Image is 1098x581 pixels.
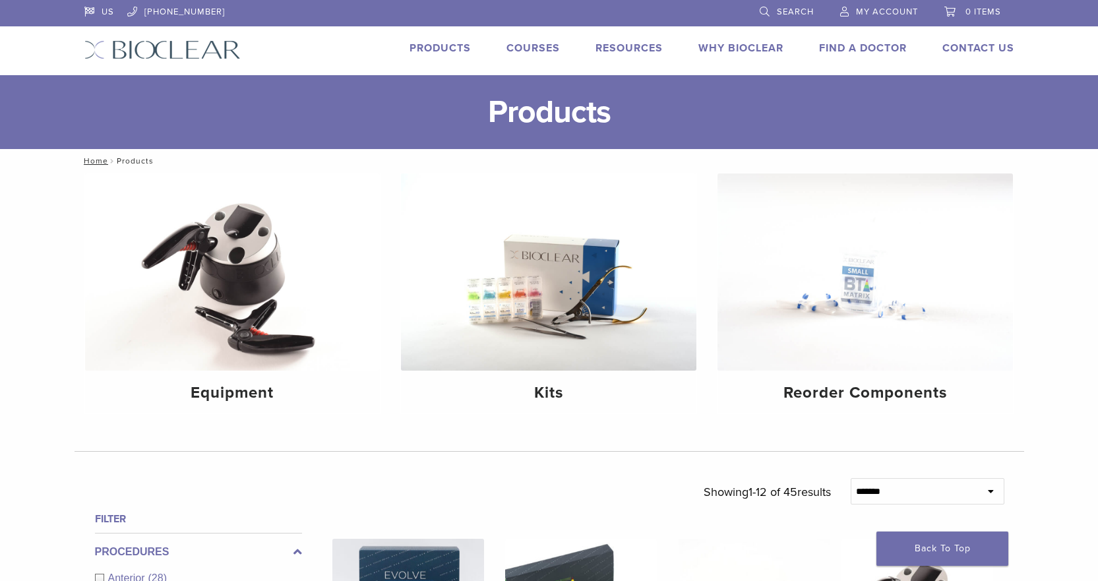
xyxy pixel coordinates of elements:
a: Home [80,156,108,166]
h4: Filter [95,511,302,527]
img: Bioclear [84,40,241,59]
span: 0 items [965,7,1001,17]
a: Why Bioclear [698,42,783,55]
span: / [108,158,117,164]
a: Reorder Components [717,173,1013,413]
label: Procedures [95,544,302,560]
a: Kits [401,173,696,413]
span: 1-12 of 45 [748,485,797,499]
a: Courses [506,42,560,55]
img: Equipment [85,173,381,371]
a: Equipment [85,173,381,413]
a: Resources [595,42,663,55]
p: Showing results [704,478,831,506]
nav: Products [75,149,1024,173]
h4: Kits [412,381,686,405]
a: Find A Doctor [819,42,907,55]
span: Search [777,7,814,17]
h4: Equipment [96,381,370,405]
h4: Reorder Components [728,381,1002,405]
img: Reorder Components [717,173,1013,371]
img: Kits [401,173,696,371]
a: Back To Top [876,532,1008,566]
span: My Account [856,7,918,17]
a: Products [410,42,471,55]
a: Contact Us [942,42,1014,55]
